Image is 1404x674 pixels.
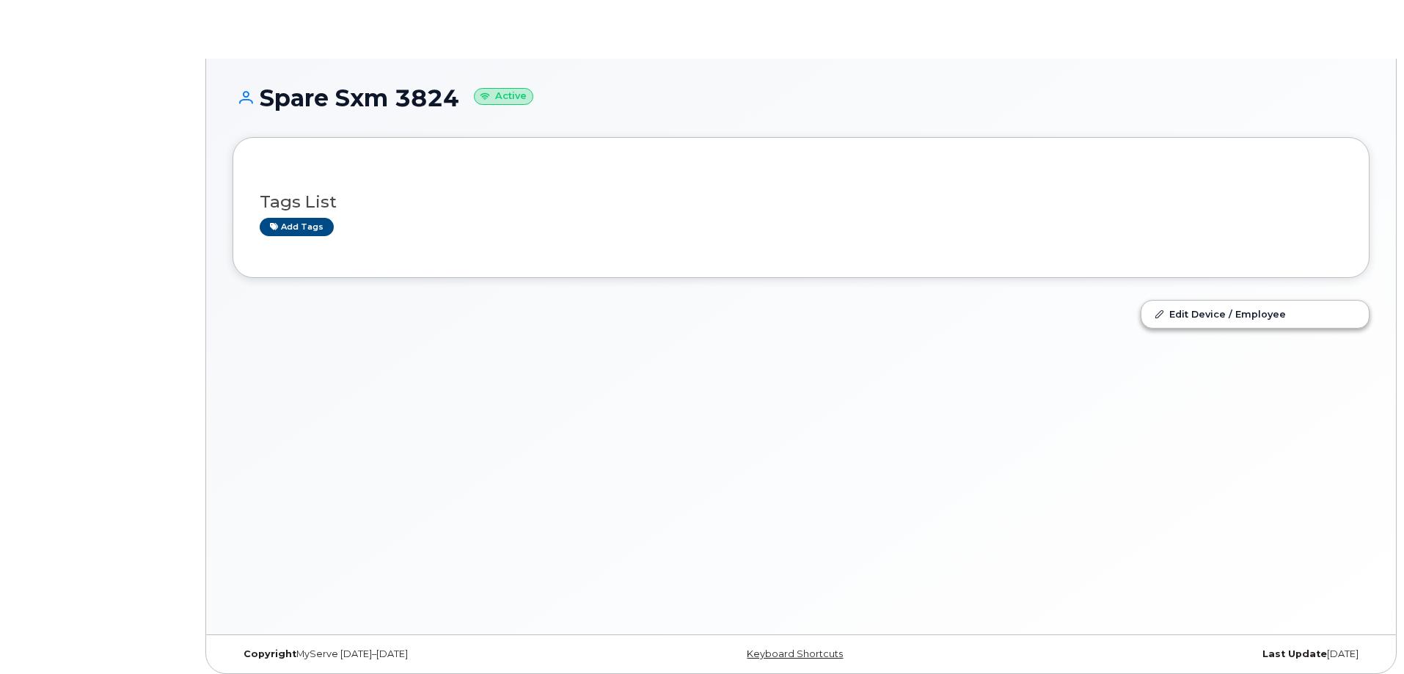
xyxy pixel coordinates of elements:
[233,85,1370,111] h1: Spare Sxm 3824
[747,648,843,659] a: Keyboard Shortcuts
[260,218,334,236] a: Add tags
[260,193,1342,211] h3: Tags List
[1262,648,1327,659] strong: Last Update
[474,88,533,105] small: Active
[1141,301,1369,327] a: Edit Device / Employee
[233,648,612,660] div: MyServe [DATE]–[DATE]
[244,648,296,659] strong: Copyright
[990,648,1370,660] div: [DATE]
